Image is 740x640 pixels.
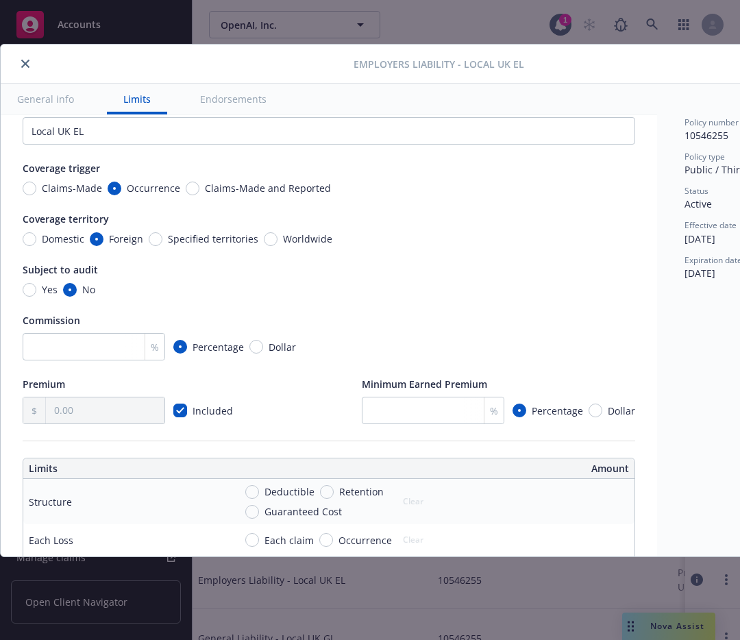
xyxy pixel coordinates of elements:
span: Policy type [684,151,725,162]
span: Deductible [264,484,314,499]
input: Occurrence [108,182,121,195]
span: Status [684,185,708,197]
span: Dollar [608,404,635,418]
input: Occurrence [319,533,333,547]
span: % [151,340,159,354]
input: Foreign [90,232,103,246]
input: Claims-Made [23,182,36,195]
input: Guaranteed Cost [245,505,259,519]
span: Active [684,197,712,210]
input: Percentage [173,340,187,354]
span: Effective date [684,219,737,231]
button: Limits [107,84,167,114]
span: Claims-Made and Reported [205,181,331,195]
input: 0.00 [46,397,164,423]
span: Each claim [264,533,314,547]
span: 10546255 [684,129,728,142]
input: Domestic [23,232,36,246]
span: Coverage trigger [23,162,100,175]
span: Occurrence [338,533,392,547]
th: Limits [23,458,268,479]
span: % [490,404,498,418]
span: Commission [23,314,80,327]
span: Percentage [532,404,583,418]
span: Claims-Made [42,181,102,195]
span: Yes [42,282,58,297]
input: Dollar [589,404,602,417]
span: Domestic [42,232,84,246]
button: General info [1,84,90,114]
span: [DATE] [684,267,715,280]
button: close [17,56,34,72]
th: Amount [335,458,634,479]
div: Structure [29,495,72,509]
span: Specified territories [168,232,258,246]
div: Each Loss [29,533,73,547]
span: Foreign [109,232,143,246]
span: Subject to audit [23,263,98,276]
input: Worldwide [264,232,277,246]
span: Retention [339,484,384,499]
span: Policy number [684,116,739,128]
span: Premium [23,378,65,391]
span: Guaranteed Cost [264,504,342,519]
input: Specified territories [149,232,162,246]
span: Dollar [269,340,296,354]
span: Included [193,404,233,417]
input: No [63,283,77,297]
input: Yes [23,283,36,297]
input: Retention [320,485,334,499]
span: Percentage [193,340,244,354]
input: Each claim [245,533,259,547]
input: Percentage [513,404,526,417]
input: Deductible [245,485,259,499]
span: Worldwide [283,232,332,246]
button: Endorsements [184,84,283,114]
span: [DATE] [684,232,715,245]
span: No [82,282,95,297]
input: Claims-Made and Reported [186,182,199,195]
input: Dollar [249,340,263,354]
span: Minimum Earned Premium [362,378,487,391]
span: Coverage territory [23,212,109,225]
span: Employers Liability - Local UK EL [354,57,524,71]
span: Occurrence [127,181,180,195]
